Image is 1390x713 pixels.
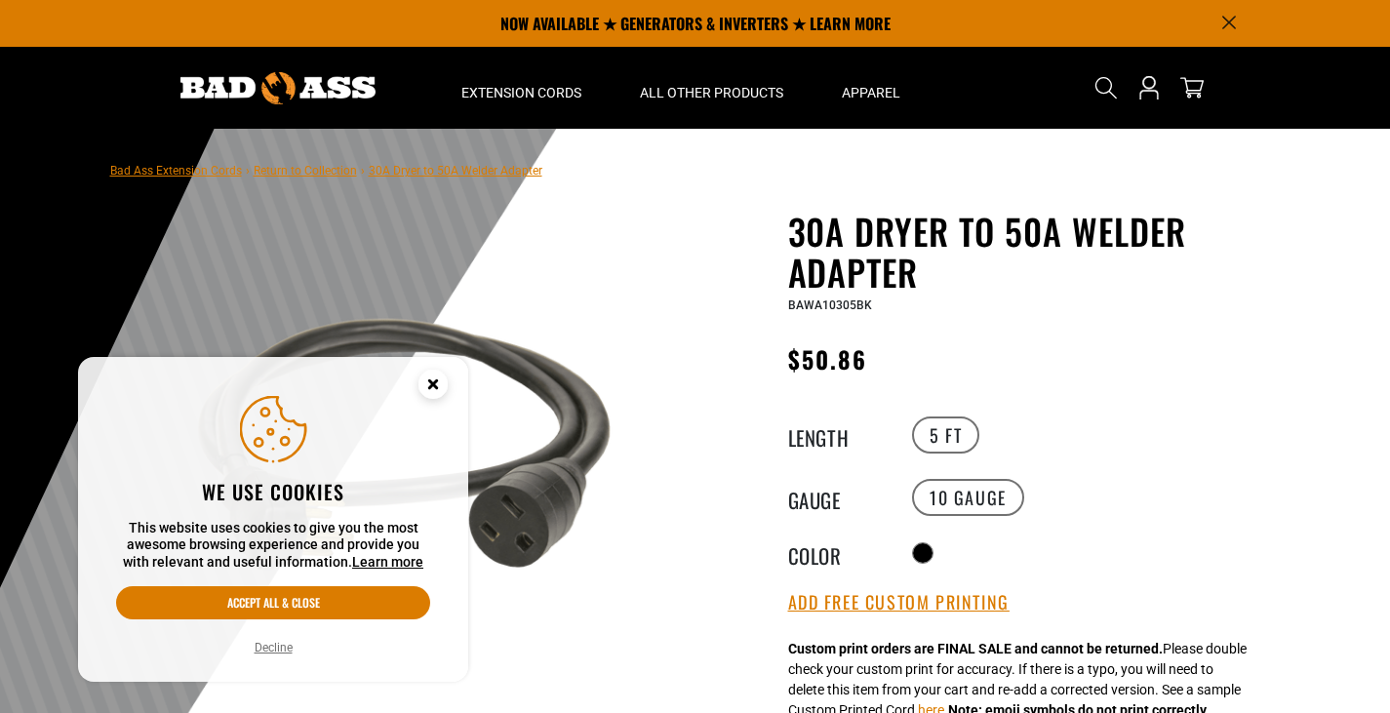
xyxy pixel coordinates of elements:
summary: Apparel [813,47,930,129]
legend: Gauge [788,485,886,510]
nav: breadcrumbs [110,158,542,181]
h1: 30A Dryer to 50A Welder Adapter [788,211,1266,293]
img: Bad Ass Extension Cords [180,72,376,104]
span: › [361,164,365,178]
p: This website uses cookies to give you the most awesome browsing experience and provide you with r... [116,520,430,572]
button: Add Free Custom Printing [788,592,1010,614]
span: Extension Cords [461,84,581,101]
strong: Custom print orders are FINAL SALE and cannot be returned. [788,641,1163,656]
summary: Extension Cords [432,47,611,129]
a: Return to Collection [254,164,357,178]
span: Apparel [842,84,900,101]
img: black [168,215,638,685]
aside: Cookie Consent [78,357,468,683]
label: 10 Gauge [912,479,1024,516]
span: BAWA10305BK [788,298,872,312]
span: $50.86 [788,341,867,376]
span: All Other Products [640,84,783,101]
legend: Length [788,422,886,448]
a: Bad Ass Extension Cords [110,164,242,178]
a: Learn more [352,554,423,570]
label: 5 FT [912,416,979,454]
span: › [246,164,250,178]
span: 30A Dryer to 50A Welder Adapter [369,164,542,178]
button: Accept all & close [116,586,430,619]
summary: Search [1091,72,1122,103]
h2: We use cookies [116,479,430,504]
legend: Color [788,540,886,566]
button: Decline [249,638,298,657]
summary: All Other Products [611,47,813,129]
